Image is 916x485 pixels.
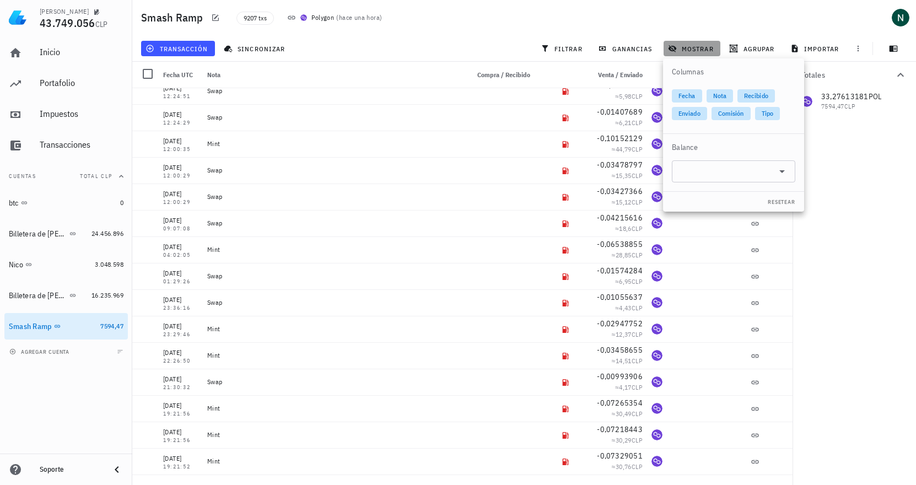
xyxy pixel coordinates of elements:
[163,294,198,305] div: [DATE]
[597,160,643,170] span: -0,03478797
[615,277,643,285] span: ≈
[612,436,643,444] span: ≈
[632,171,643,180] span: CLP
[4,190,128,216] a: btc 0
[651,324,662,335] div: POL-icon
[651,218,662,229] div: POL-icon
[163,453,198,464] div: [DATE]
[40,109,123,119] div: Impuestos
[597,451,643,461] span: -0,07329051
[744,89,768,103] span: Recibido
[207,298,460,307] div: Swap
[244,12,267,24] span: 9207 txs
[616,198,632,206] span: 15,12
[767,198,795,206] span: resetear
[207,325,460,333] div: Mint
[594,41,659,56] button: ganancias
[536,41,589,56] button: filtrar
[207,272,460,281] div: Swap
[616,357,632,365] span: 14,51
[163,321,198,332] div: [DATE]
[651,297,662,308] div: POL-icon
[4,313,128,339] a: Smash Ramp 7594,47
[597,186,643,196] span: -0,03427366
[793,44,839,53] span: importar
[597,345,643,355] span: -0,03458655
[300,14,307,21] img: matic.svg
[612,357,643,365] span: ≈
[4,71,128,97] a: Portafolio
[163,374,198,385] div: [DATE]
[163,136,198,147] div: [DATE]
[597,371,643,381] span: -0,00993906
[207,192,460,201] div: Swap
[597,319,643,328] span: -0,02947752
[40,139,123,150] div: Transacciones
[91,291,123,299] span: 16.235.969
[632,409,643,418] span: CLP
[632,357,643,365] span: CLP
[163,215,198,226] div: [DATE]
[226,44,285,53] span: sincronizar
[12,348,69,355] span: agregar cuenta
[207,113,460,122] div: Swap
[597,424,643,434] span: -0,07218443
[632,198,643,206] span: CLP
[615,118,643,127] span: ≈
[612,145,643,153] span: ≈
[40,7,89,16] div: [PERSON_NAME]
[163,347,198,358] div: [DATE]
[576,62,647,88] div: Venta / Enviado
[207,404,460,413] div: Mint
[651,376,662,387] div: POL-icon
[763,196,800,207] button: resetear
[616,330,632,338] span: 12,37
[207,87,460,95] div: Swap
[163,241,198,252] div: [DATE]
[207,245,460,254] div: Mint
[612,198,643,206] span: ≈
[600,44,652,53] span: ganancias
[163,120,198,126] div: 12:24:29
[785,41,846,56] button: importar
[598,71,643,79] span: Venta / Enviado
[632,330,643,338] span: CLP
[615,224,643,233] span: ≈
[619,383,632,391] span: 4,17
[632,118,643,127] span: CLP
[9,260,23,270] div: Nico
[40,15,95,30] span: 43.749.056
[141,9,208,26] h1: Smash Ramp
[311,12,335,23] div: Polygon
[4,132,128,159] a: Transacciones
[597,239,643,249] span: -0,06538855
[597,133,643,143] span: -0,10152129
[597,107,643,117] span: -0,01407689
[141,41,215,56] button: transacción
[615,383,643,391] span: ≈
[207,166,460,175] div: Swap
[619,118,632,127] span: 6,21
[163,279,198,284] div: 01:29:26
[651,456,662,467] div: POL-icon
[4,101,128,128] a: Impuestos
[207,430,460,439] div: Mint
[9,291,67,300] div: Billetera de [PERSON_NAME]
[632,92,643,100] span: CLP
[892,9,909,26] div: avatar
[651,244,662,255] div: POL-icon
[725,41,781,56] button: agrupar
[163,109,198,120] div: [DATE]
[4,251,128,278] a: Nico 3.048.598
[651,403,662,414] div: POL-icon
[616,171,632,180] span: 15,35
[9,9,26,26] img: LedgiFi
[95,19,108,29] span: CLP
[619,224,632,233] span: 18,6
[163,411,198,417] div: 19:21:56
[619,92,632,100] span: 5,98
[219,41,292,56] button: sincronizar
[163,252,198,258] div: 04:02:05
[793,62,916,88] button: Totales
[616,251,632,259] span: 28,85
